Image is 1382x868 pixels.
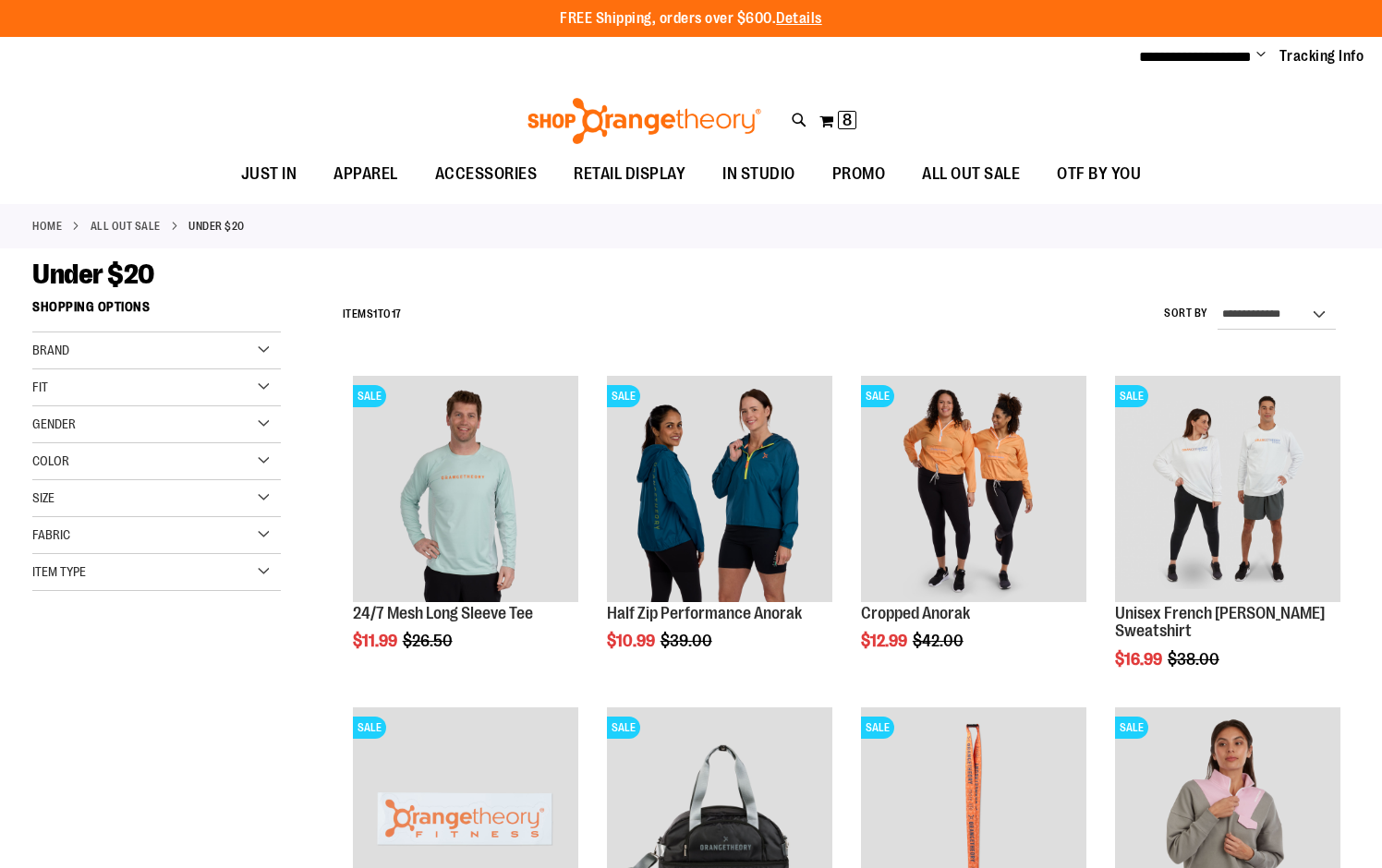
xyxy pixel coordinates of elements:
[188,218,245,235] strong: Under $20
[1115,376,1340,601] img: Unisex French Terry Crewneck Sweatshirt primary image
[661,632,715,650] span: $39.00
[574,153,685,195] span: RETAIL DISPLAY
[91,218,161,235] a: ALL OUT SALE
[1164,306,1208,321] label: Sort By
[1115,376,1340,604] a: Unisex French Terry Crewneck Sweatshirt primary imageSALE
[353,376,578,604] a: Main Image of 1457095SALE
[560,8,822,30] p: FREE Shipping, orders over $600.
[1168,650,1222,669] span: $38.00
[32,416,76,431] span: Gender
[607,717,640,739] span: SALE
[344,367,588,697] div: product
[32,527,70,542] span: Fabric
[525,98,764,144] img: Shop Orangetheory
[607,632,658,650] span: $10.99
[861,376,1086,604] a: Cropped Anorak primary imageSALE
[832,153,886,195] span: PROMO
[913,632,966,650] span: $42.00
[353,376,578,601] img: Main Image of 1457095
[343,300,402,329] h2: Items to
[1115,717,1148,739] span: SALE
[1256,47,1266,66] button: Account menu
[435,153,538,195] span: ACCESSORIES
[1115,385,1148,407] span: SALE
[373,307,378,320] span: 1
[607,376,832,601] img: Half Zip Performance Anorak
[32,218,62,235] a: Home
[353,717,386,739] span: SALE
[32,291,281,332] strong: Shopping Options
[861,632,910,650] span: $12.99
[607,604,802,622] a: Half Zip Performance Anorak
[861,717,894,739] span: SALE
[598,367,842,697] div: product
[403,632,455,650] span: $26.50
[776,10,822,27] a: Details
[843,111,852,129] span: 8
[722,153,795,195] span: IN STUDIO
[607,385,640,407] span: SALE
[32,564,86,579] span: Item Type
[852,367,1096,697] div: product
[861,604,970,622] a: Cropped Anorak
[1279,46,1364,66] a: Tracking Info
[353,632,400,650] span: $11.99
[861,376,1086,601] img: Cropped Anorak primary image
[922,153,1020,195] span: ALL OUT SALE
[32,453,69,468] span: Color
[1106,367,1350,716] div: product
[241,153,297,195] span: JUST IN
[32,259,154,290] span: Under $20
[1115,604,1325,641] a: Unisex French [PERSON_NAME] Sweatshirt
[353,385,386,407] span: SALE
[333,153,398,195] span: APPAREL
[1115,650,1165,669] span: $16.99
[1057,153,1141,195] span: OTF BY YOU
[32,490,55,505] span: Size
[353,604,533,622] a: 24/7 Mesh Long Sleeve Tee
[392,307,402,320] span: 17
[32,380,48,394] span: Fit
[607,376,832,604] a: Half Zip Performance AnorakSALE
[861,385,894,407] span: SALE
[32,343,69,357] span: Brand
